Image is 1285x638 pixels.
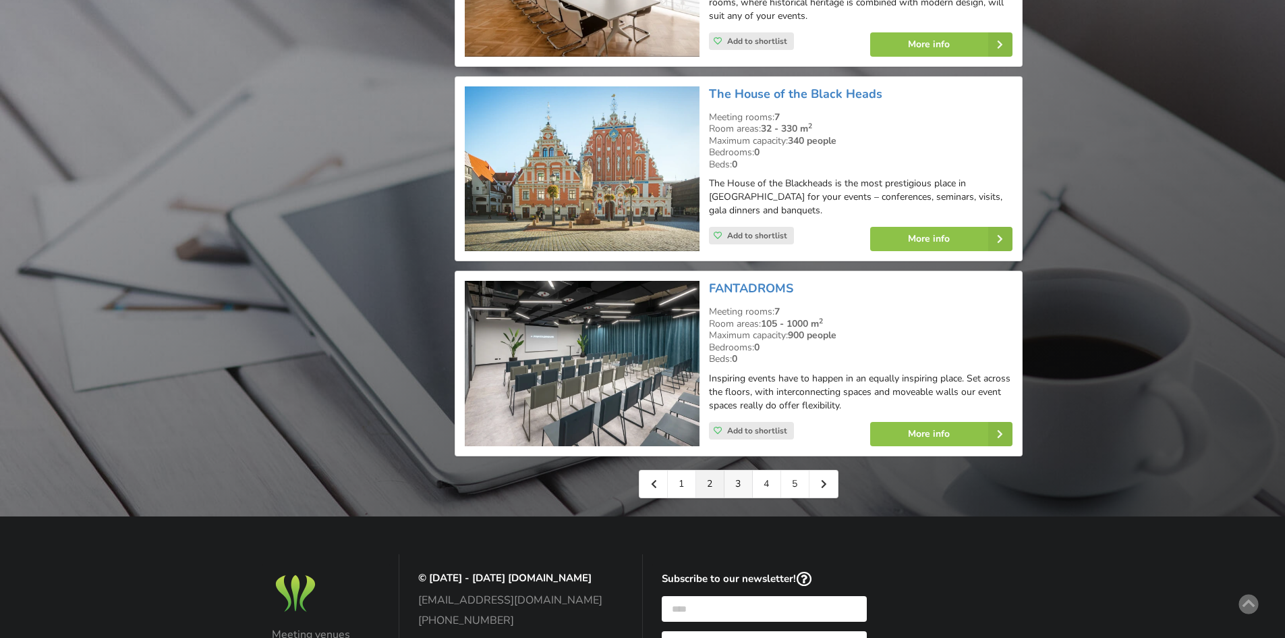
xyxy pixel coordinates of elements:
img: Conference centre | Riga | The House of the Black Heads [465,86,699,252]
span: Add to shortlist [727,425,787,436]
div: Beds: [709,353,1012,365]
a: More info [870,32,1012,57]
div: Meeting rooms: [709,306,1012,318]
strong: 340 people [788,134,836,147]
div: Meeting rooms: [709,111,1012,124]
strong: 0 [732,158,737,171]
div: Bedrooms: [709,342,1012,354]
strong: 0 [754,341,760,354]
strong: 7 [774,305,780,318]
div: Room areas: [709,318,1012,330]
p: Inspiring events have to happen in an equally inspiring place. Set across the floors, with interc... [709,372,1012,413]
div: Beds: [709,159,1012,171]
strong: 7 [774,111,780,124]
a: 4 [753,471,781,498]
a: 2 [696,471,724,498]
p: Subscribe to our newsletter! [662,572,867,587]
div: Room areas: [709,123,1012,135]
strong: 105 - 1000 m [761,317,823,330]
p: The House of the Blackheads is the most prestigious place in [GEOGRAPHIC_DATA] for your events – ... [709,177,1012,217]
div: Bedrooms: [709,147,1012,159]
a: The House of the Black Heads [709,86,882,102]
a: 3 [724,471,753,498]
a: FANTADROMS [709,280,793,296]
a: [PHONE_NUMBER] [418,614,624,627]
strong: 0 [732,352,737,365]
p: © [DATE] - [DATE] [DOMAIN_NAME] [418,572,624,585]
sup: 2 [808,121,812,131]
a: 1 [668,471,696,498]
div: Maximum capacity: [709,135,1012,147]
a: 5 [781,471,809,498]
img: Baltic Meeting Rooms [272,572,319,616]
div: Maximum capacity: [709,329,1012,342]
a: [EMAIL_ADDRESS][DOMAIN_NAME] [418,594,624,606]
sup: 2 [819,316,823,326]
a: More info [870,227,1012,251]
strong: 900 people [788,329,836,342]
span: Add to shortlist [727,36,787,47]
strong: 0 [754,146,760,159]
span: Add to shortlist [727,230,787,241]
a: More info [870,422,1012,446]
strong: 32 - 330 m [761,122,812,135]
img: Conference centre | Riga | FANTADROMS [465,281,699,446]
